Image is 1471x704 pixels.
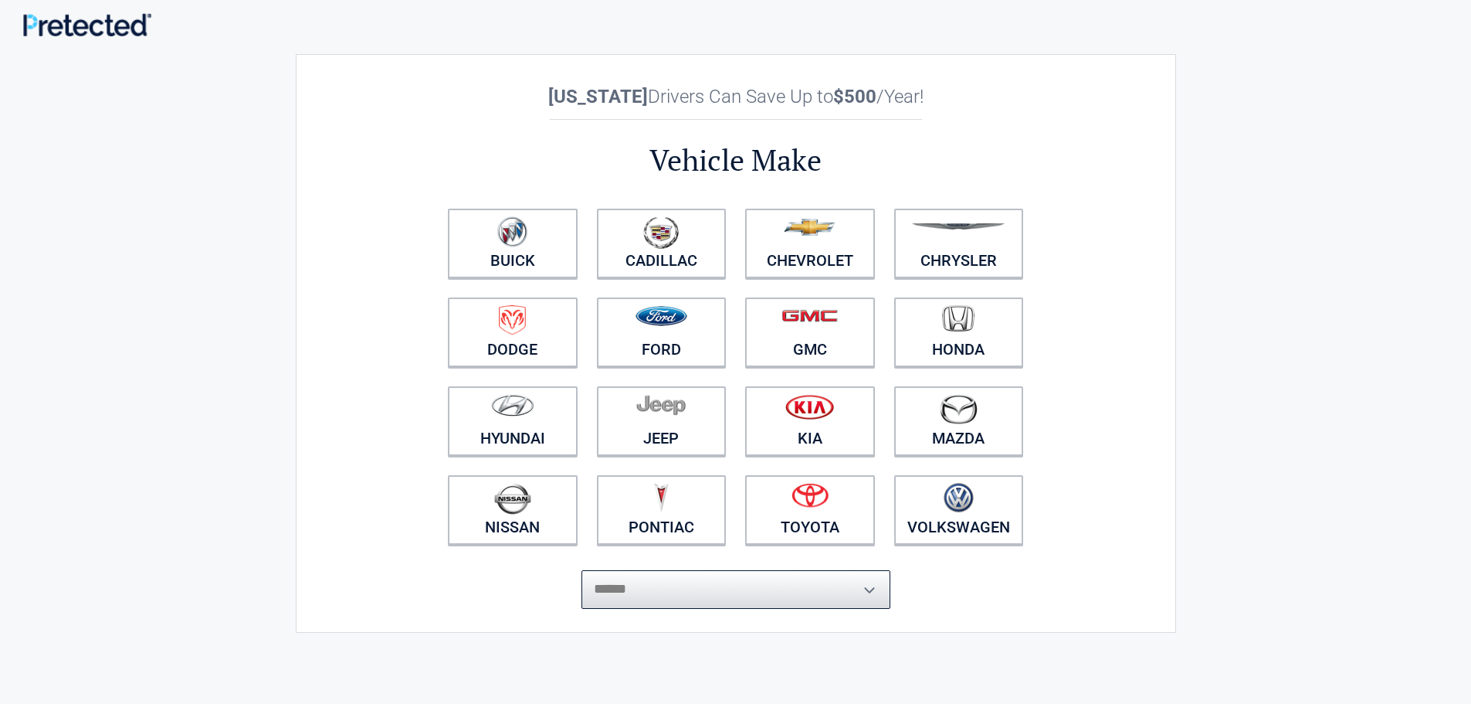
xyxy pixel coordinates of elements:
img: hyundai [491,394,534,417]
img: cadillac [643,216,679,249]
a: Pontiac [597,475,727,545]
a: Volkswagen [894,475,1024,545]
img: buick [497,216,527,247]
a: Jeep [597,386,727,456]
img: kia [785,394,834,420]
img: gmc [781,309,838,322]
img: nissan [494,483,531,515]
b: $500 [833,86,876,107]
a: Nissan [448,475,578,545]
img: volkswagen [944,483,974,513]
a: Chevrolet [745,209,875,278]
h2: Vehicle Make [439,141,1033,180]
a: Ford [597,298,727,367]
img: chevrolet [784,219,835,236]
a: Kia [745,386,875,456]
h2: Drivers Can Save Up to /Year [439,86,1033,107]
img: honda [942,305,974,332]
a: Cadillac [597,209,727,278]
img: mazda [939,394,978,424]
img: chrysler [911,223,1005,230]
a: Hyundai [448,386,578,456]
img: pontiac [653,483,669,512]
a: GMC [745,298,875,367]
img: toyota [791,483,829,508]
img: Main Logo [23,13,151,36]
img: jeep [636,394,686,416]
a: Dodge [448,298,578,367]
b: [US_STATE] [548,86,648,107]
a: Toyota [745,475,875,545]
a: Chrysler [894,209,1024,278]
a: Honda [894,298,1024,367]
img: dodge [499,305,526,335]
a: Mazda [894,386,1024,456]
img: ford [636,306,687,326]
a: Buick [448,209,578,278]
